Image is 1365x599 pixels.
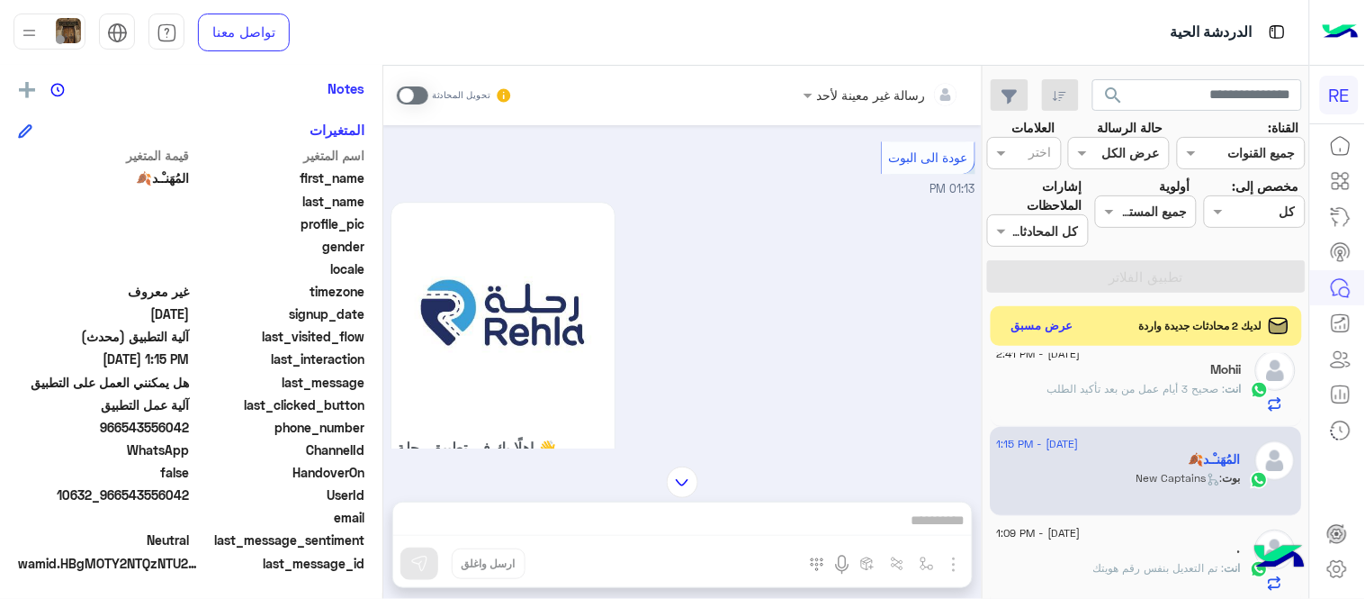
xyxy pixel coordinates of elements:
span: 2025-08-24T10:15:00.4157888Z [18,349,190,368]
img: notes [50,83,65,97]
span: صحيح 3 أيام عمل من بعد تأكيد الطلب [1047,382,1226,395]
span: بوت [1224,471,1242,485]
img: userImage [56,18,81,43]
h6: Notes [328,80,364,96]
span: last_message [193,373,365,392]
span: آلية التطبيق (محدث) [18,327,190,346]
label: العلامات [1011,118,1055,137]
span: [DATE] - 1:09 PM [997,525,1081,541]
h5: . [1238,541,1242,557]
label: حالة الرسالة [1098,118,1163,137]
img: profile [18,22,40,44]
span: timezone [193,282,365,301]
span: last_visited_flow [193,327,365,346]
span: last_message_sentiment [193,531,365,549]
img: tab [107,23,128,43]
button: ارسل واغلق [452,549,525,579]
span: لديك 2 محادثات جديدة واردة [1139,318,1262,334]
span: اسم المتغير [193,146,365,165]
span: هل يمكنني العمل على التطبيق [18,373,190,392]
span: 0 [18,531,190,549]
span: UserId [193,486,365,504]
span: قيمة المتغير [18,146,190,165]
div: اختر [1029,142,1055,166]
span: wamid.HBgMOTY2NTQzNTU2MDQyFQIAEhgUM0E4MUE3NzJGQ0MyRjY3NDQyNDkA [18,554,198,573]
span: gender [193,237,365,256]
span: phone_number [193,418,365,437]
span: last_message_id [202,554,364,573]
h5: Mohii [1211,362,1242,377]
img: defaultAdmin.png [1255,440,1296,481]
span: عودة الى البوت [888,150,967,165]
span: first_name [193,168,365,187]
span: null [18,237,190,256]
label: أولوية [1160,177,1190,195]
span: last_interaction [193,349,365,368]
h6: المتغيرات [310,122,364,138]
span: [DATE] - 2:41 PM [997,346,1081,362]
img: tab [157,23,177,43]
div: RE [1320,76,1359,114]
span: 966543556042 [18,418,190,437]
span: [DATE] - 1:15 PM [997,436,1079,452]
img: WhatsApp [1251,381,1269,399]
img: WhatsApp [1251,471,1269,489]
img: defaultAdmin.png [1255,350,1296,391]
span: profile_pic [193,214,365,233]
span: غير معروف [18,282,190,301]
span: تم التعديل بنفس رقم هويتك [1094,561,1226,575]
button: search [1092,79,1136,118]
span: null [18,508,190,527]
span: انت [1226,382,1242,395]
span: انت [1226,561,1242,575]
label: إشارات الملاحظات [987,177,1082,215]
span: HandoverOn [193,463,365,482]
span: search [1103,85,1125,106]
img: 88.jpg [398,209,608,420]
span: locale [193,259,365,278]
img: tab [1266,21,1289,43]
span: 2 [18,440,190,459]
span: اهلًا بك في تطبيق رحلة 👋 Welcome to Rehla 👋 من فضلك أختر لغة التواصل Please choose your preferred... [398,439,608,507]
label: مخصص إلى: [1232,177,1298,195]
span: 2025-08-24T07:17:57.956Z [18,304,190,323]
p: الدردشة الحية [1171,21,1253,45]
span: last_name [193,192,365,211]
span: email [193,508,365,527]
span: null [18,259,190,278]
button: تطبيق الفلاتر [987,260,1306,293]
button: عرض مسبق [1004,313,1082,340]
a: tab [148,14,184,51]
img: Logo [1323,14,1359,51]
span: 01:13 PM [930,182,975,195]
img: hulul-logo.png [1248,527,1311,590]
img: add [19,82,35,98]
h5: المُهَنـْـد🍂 [1190,452,1242,467]
span: false [18,463,190,482]
span: signup_date [193,304,365,323]
span: 10632_966543556042 [18,486,190,504]
a: تواصل معنا [198,14,290,51]
span: المُهَنـْـد🍂 [18,168,190,187]
small: تحويل المحادثة [432,88,491,103]
span: آلية عمل التطبيق [18,395,190,414]
span: : New Captains [1137,471,1224,485]
img: scroll [667,467,698,498]
label: القناة: [1268,118,1298,137]
span: last_clicked_button [193,395,365,414]
span: ChannelId [193,440,365,459]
